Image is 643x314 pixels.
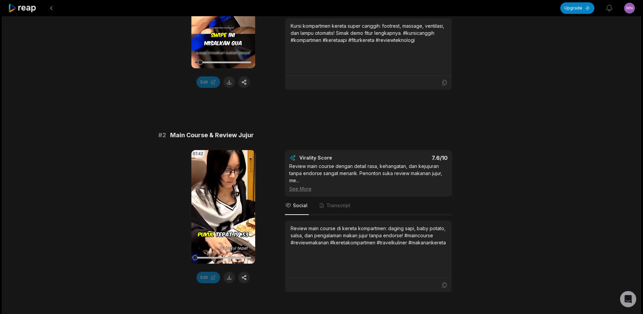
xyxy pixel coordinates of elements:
[289,163,448,192] div: Review main course dengan detail rasa, kehangatan, dan kejujuran tanpa endorse sangat menarik. Pe...
[196,272,220,283] button: Edit
[293,202,307,209] span: Social
[620,291,636,307] div: Open Intercom Messenger
[299,154,372,161] div: Virality Score
[196,76,220,88] button: Edit
[289,185,448,192] div: See More
[375,154,448,161] div: 7.6 /10
[326,202,350,209] span: Transcript
[170,130,254,140] span: Main Course & Review Jujur
[291,22,446,44] div: Kursi kompartmen kereta super canggih: footrest, massage, ventilasi, dan lampu otomatis! Simak de...
[158,130,166,140] span: # 2
[191,150,255,264] video: Your browser does not support mp4 format.
[560,2,594,14] button: Upgrade
[285,197,452,215] nav: Tabs
[291,225,446,246] div: Review main course di kereta kompartmen: daging sapi, baby potato, salsa, dan pengalaman makan ju...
